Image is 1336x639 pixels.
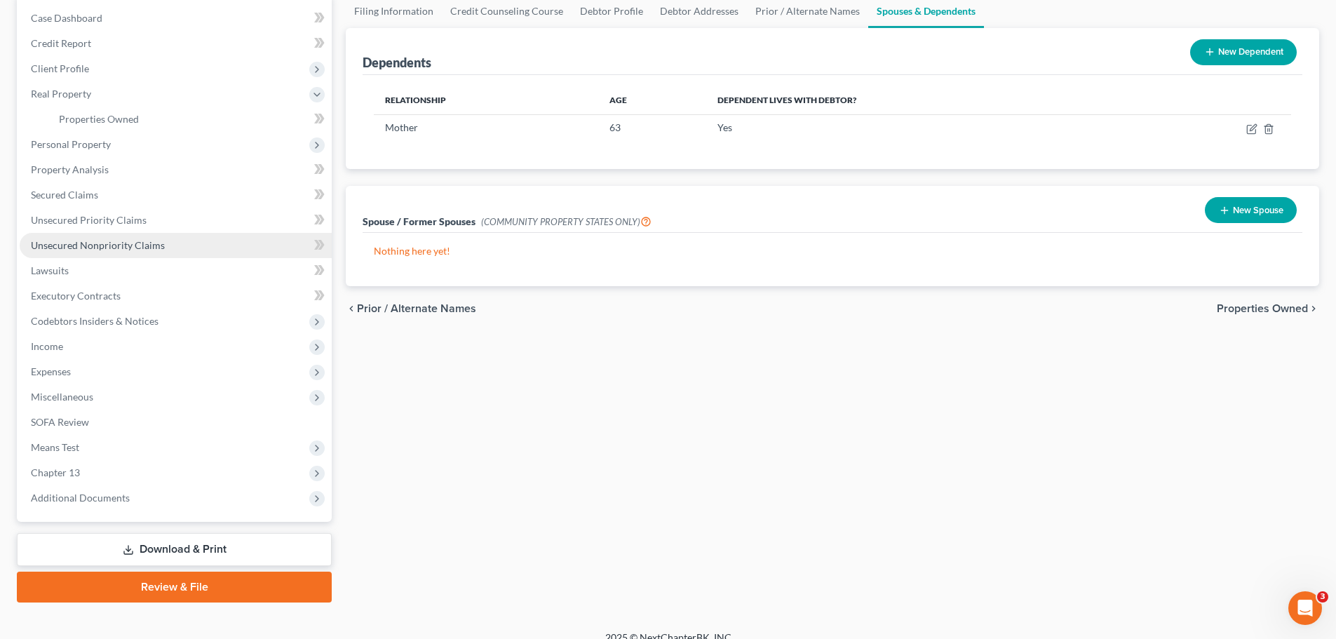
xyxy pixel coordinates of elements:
button: Properties Owned chevron_right [1217,303,1319,314]
span: Income [31,340,63,352]
td: Mother [374,114,598,141]
td: Yes [706,114,1140,141]
span: Unsecured Priority Claims [31,214,147,226]
span: Spouse / Former Spouses [363,215,475,227]
span: Property Analysis [31,163,109,175]
span: Properties Owned [1217,303,1308,314]
span: Personal Property [31,138,111,150]
span: Chapter 13 [31,466,80,478]
span: Codebtors Insiders & Notices [31,315,158,327]
span: Miscellaneous [31,391,93,403]
button: New Dependent [1190,39,1297,65]
th: Dependent lives with debtor? [706,86,1140,114]
a: Unsecured Priority Claims [20,208,332,233]
span: Client Profile [31,62,89,74]
a: Review & File [17,572,332,603]
span: (COMMUNITY PROPERTY STATES ONLY) [481,216,652,227]
span: Expenses [31,365,71,377]
td: 63 [598,114,706,141]
th: Relationship [374,86,598,114]
a: Executory Contracts [20,283,332,309]
span: Properties Owned [59,113,139,125]
span: Lawsuits [31,264,69,276]
div: Dependents [363,54,431,71]
a: Unsecured Nonpriority Claims [20,233,332,258]
button: chevron_left Prior / Alternate Names [346,303,476,314]
a: Credit Report [20,31,332,56]
p: Nothing here yet! [374,244,1291,258]
span: Real Property [31,88,91,100]
a: Secured Claims [20,182,332,208]
iframe: Intercom live chat [1288,591,1322,625]
span: Prior / Alternate Names [357,303,476,314]
th: Age [598,86,706,114]
span: Unsecured Nonpriority Claims [31,239,165,251]
span: SOFA Review [31,416,89,428]
span: Case Dashboard [31,12,102,24]
span: Executory Contracts [31,290,121,302]
a: Download & Print [17,533,332,566]
a: Properties Owned [48,107,332,132]
span: Secured Claims [31,189,98,201]
i: chevron_right [1308,303,1319,314]
a: SOFA Review [20,410,332,435]
button: New Spouse [1205,197,1297,223]
i: chevron_left [346,303,357,314]
span: 3 [1317,591,1328,603]
a: Property Analysis [20,157,332,182]
span: Additional Documents [31,492,130,504]
a: Case Dashboard [20,6,332,31]
span: Credit Report [31,37,91,49]
span: Means Test [31,441,79,453]
a: Lawsuits [20,258,332,283]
